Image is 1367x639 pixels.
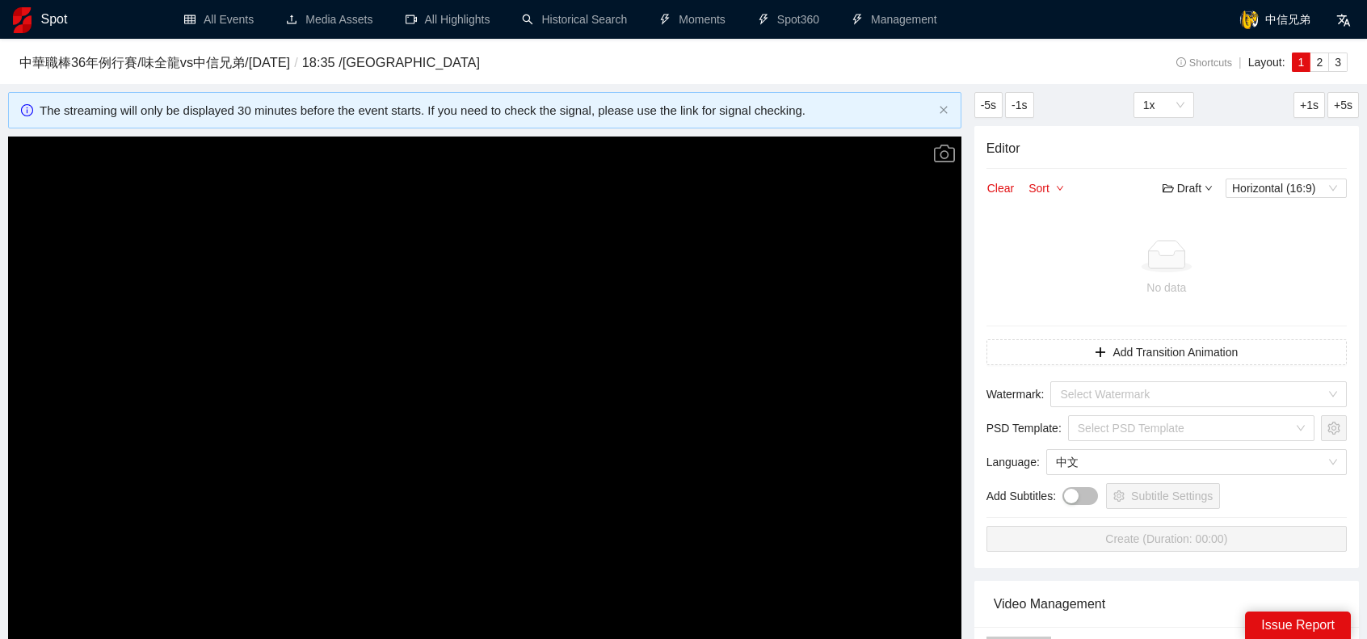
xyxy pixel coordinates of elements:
button: Create (Duration: 00:00) [986,526,1347,552]
h3: 中華職棒36年例行賽 / 味全龍 vs 中信兄弟 / [DATE] 18:35 / [GEOGRAPHIC_DATA] [19,53,1081,74]
span: Horizontal (16:9) [1232,179,1340,197]
span: Shortcuts [1176,57,1232,69]
span: 中文 [1056,450,1337,474]
div: Draft [1163,179,1213,197]
span: 2 [1316,56,1323,69]
span: +1s [1300,96,1319,114]
span: | [1239,56,1242,69]
div: Issue Report [1245,612,1351,639]
button: plusAdd Transition Animation [986,339,1347,365]
a: thunderboltManagement [852,13,937,26]
a: tableAll Events [184,13,254,26]
span: Layout: [1248,56,1285,69]
button: -5s [974,92,1003,118]
span: info-circle [1176,57,1187,68]
span: info-circle [21,104,33,116]
span: down [1205,184,1213,192]
button: Sortdown [1028,179,1065,198]
button: close [939,105,948,116]
a: thunderboltMoments [659,13,726,26]
a: uploadMedia Assets [286,13,372,26]
span: folder-open [1163,183,1174,194]
span: 1x [1143,93,1184,117]
span: close [939,105,948,115]
button: +5s [1327,92,1359,118]
button: -1s [1005,92,1033,118]
span: Add Subtitles : [986,487,1056,505]
a: thunderboltSpot360 [758,13,819,26]
div: The streaming will only be displayed 30 minutes before the event starts. If you need to check the... [40,101,932,120]
h4: Editor [986,138,1347,158]
span: -1s [1012,96,1027,114]
img: logo [13,7,32,33]
a: searchHistorical Search [522,13,627,26]
img: avatar [1239,10,1259,29]
span: +5s [1334,96,1352,114]
button: setting [1321,415,1347,441]
span: / [290,55,302,69]
div: No data [993,279,1340,296]
span: 1 [1298,56,1305,69]
span: down [1056,184,1064,194]
span: 3 [1335,56,1341,69]
span: plus [1095,347,1106,359]
a: video-cameraAll Highlights [406,13,490,26]
div: Video Management [994,581,1340,627]
button: settingSubtitle Settings [1106,483,1220,509]
span: Language : [986,453,1040,471]
button: Clear [986,179,1015,198]
button: +1s [1293,92,1325,118]
span: -5s [981,96,996,114]
span: Watermark : [986,385,1045,403]
span: PSD Template : [986,419,1062,437]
